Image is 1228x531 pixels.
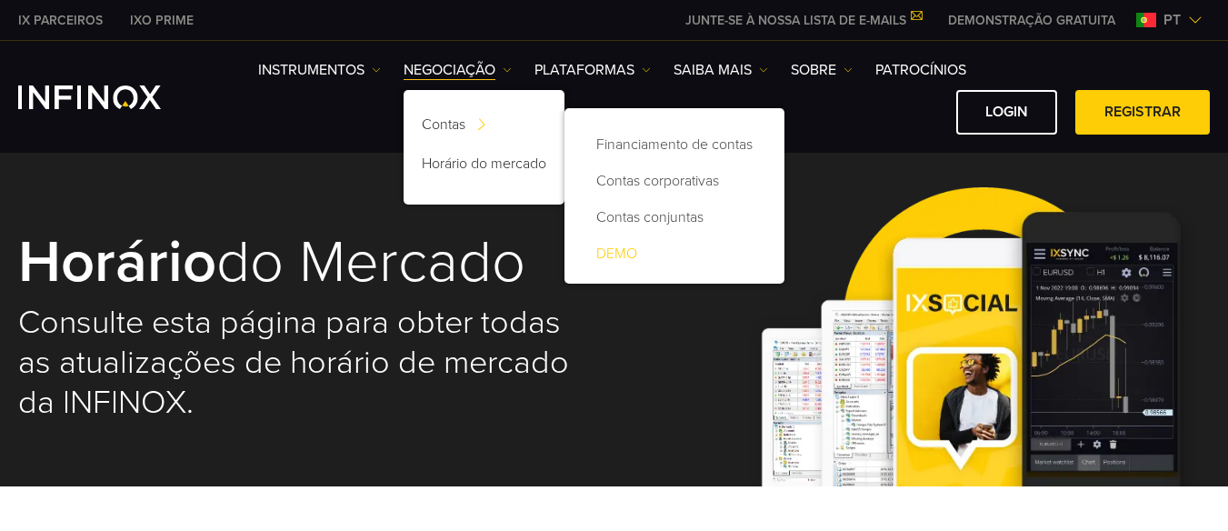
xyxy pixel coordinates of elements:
[956,90,1057,135] a: Login
[875,59,966,81] a: Patrocínios
[5,11,116,30] a: INFINOX
[583,235,766,272] a: DEMO
[18,85,204,109] a: INFINOX Logo
[404,59,512,81] a: NEGOCIAÇÃO
[258,59,381,81] a: Instrumentos
[583,163,766,199] a: Contas corporativas
[583,199,766,235] a: Contas conjuntas
[1156,9,1188,31] span: pt
[404,108,564,147] a: Contas
[116,11,207,30] a: INFINOX
[18,232,590,294] h1: do mercado
[791,59,853,81] a: SOBRE
[672,13,934,28] a: JUNTE-SE À NOSSA LISTA DE E-MAILS
[404,147,564,186] a: Horário do mercado
[934,11,1129,30] a: INFINOX MENU
[18,226,216,298] strong: Horário
[583,126,766,163] a: Financiamento de contas
[1075,90,1210,135] a: Registrar
[674,59,768,81] a: Saiba mais
[18,303,590,423] h2: Consulte esta página para obter todas as atualizações de horário de mercado da INFINOX.
[534,59,651,81] a: PLATAFORMAS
